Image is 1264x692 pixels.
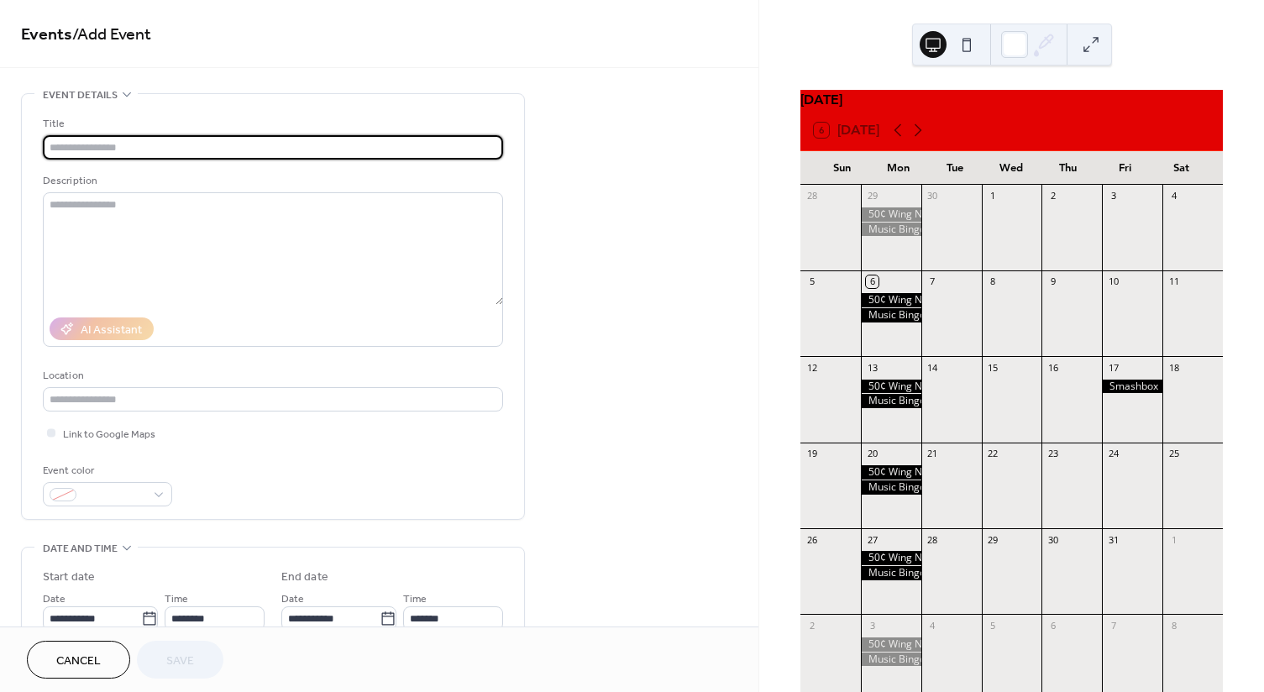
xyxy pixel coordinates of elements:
[861,480,921,495] div: Music Bingo 7pm-9pm
[861,223,921,237] div: Music Bingo 7pm-9pm
[861,308,921,322] div: Music Bingo 7pm-9pm
[861,566,921,580] div: Music Bingo 7pm-9pm
[43,569,95,586] div: Start date
[281,590,304,608] span: Date
[43,172,500,190] div: Description
[861,465,921,480] div: 50¢ Wing Night
[165,590,188,608] span: Time
[861,293,921,307] div: 50¢ Wing Night
[43,86,118,104] span: Event details
[983,151,1040,185] div: Wed
[1167,533,1180,546] div: 1
[1107,448,1120,460] div: 24
[1167,448,1180,460] div: 25
[43,540,118,558] span: Date and time
[21,18,72,51] a: Events
[1040,151,1096,185] div: Thu
[1046,619,1059,632] div: 6
[43,462,169,480] div: Event color
[814,151,870,185] div: Sun
[1096,151,1152,185] div: Fri
[1167,190,1180,202] div: 4
[43,367,500,385] div: Location
[1046,275,1059,288] div: 9
[866,361,879,374] div: 13
[805,448,818,460] div: 19
[926,619,939,632] div: 4
[987,275,999,288] div: 8
[861,394,921,408] div: Music Bingo 7pm-9pm
[926,361,939,374] div: 14
[27,641,130,679] button: Cancel
[805,190,818,202] div: 28
[987,361,999,374] div: 15
[805,533,818,546] div: 26
[861,653,921,667] div: Music Bingo 7pm-9pm
[403,590,427,608] span: Time
[927,151,983,185] div: Tue
[805,619,818,632] div: 2
[861,207,921,222] div: 50¢ Wing Night
[1046,190,1059,202] div: 2
[866,275,879,288] div: 6
[1107,619,1120,632] div: 7
[43,115,500,133] div: Title
[63,426,155,443] span: Link to Google Maps
[1046,361,1059,374] div: 16
[861,551,921,565] div: 50¢ Wing Night
[1167,619,1180,632] div: 8
[987,619,999,632] div: 5
[1167,275,1180,288] div: 11
[987,190,999,202] div: 1
[43,590,66,608] span: Date
[866,190,879,202] div: 29
[987,533,999,546] div: 29
[1107,275,1120,288] div: 10
[1107,190,1120,202] div: 3
[866,448,879,460] div: 20
[861,380,921,394] div: 50¢ Wing Night
[805,275,818,288] div: 5
[926,448,939,460] div: 21
[800,90,1223,110] div: [DATE]
[870,151,926,185] div: Mon
[1107,533,1120,546] div: 31
[1046,533,1059,546] div: 30
[1046,448,1059,460] div: 23
[926,533,939,546] div: 28
[866,533,879,546] div: 27
[861,637,921,652] div: 50¢ Wing Night
[926,275,939,288] div: 7
[1167,361,1180,374] div: 18
[866,619,879,632] div: 3
[1102,380,1162,394] div: Smashbox
[56,653,101,670] span: Cancel
[926,190,939,202] div: 30
[805,361,818,374] div: 12
[987,448,999,460] div: 22
[1107,361,1120,374] div: 17
[72,18,151,51] span: / Add Event
[281,569,328,586] div: End date
[1153,151,1209,185] div: Sat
